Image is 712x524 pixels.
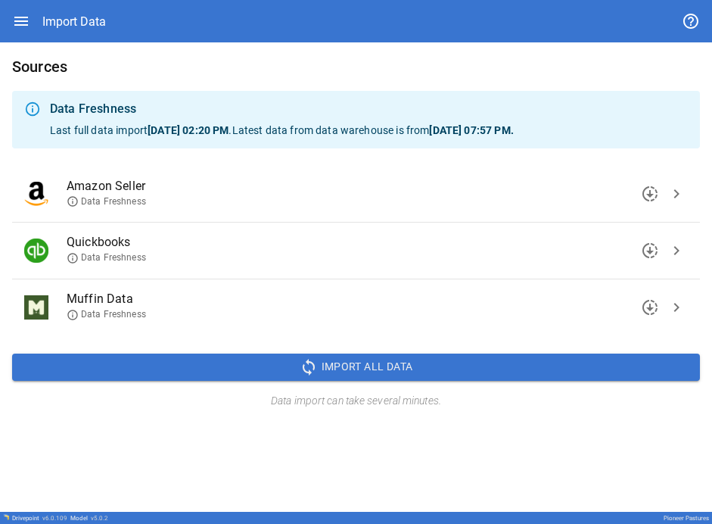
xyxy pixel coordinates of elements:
span: Data Freshness [67,308,146,321]
span: Import All Data [322,357,413,376]
span: downloading [641,298,659,317]
span: downloading [641,185,659,203]
span: Data Freshness [67,251,146,264]
div: Drivepoint [12,515,67,522]
span: sync [300,358,318,376]
b: [DATE] 02:20 PM [148,124,229,136]
button: Import All Data [12,354,700,381]
img: Drivepoint [3,514,9,520]
span: Quickbooks [67,233,664,251]
span: chevron_right [667,185,686,203]
span: v 5.0.2 [91,515,108,522]
p: Last full data import . Latest data from data warehouse is from [50,123,688,138]
h6: Data import can take several minutes. [12,393,700,410]
div: Data Freshness [50,100,688,118]
div: Pioneer Pastures [664,515,709,522]
div: Model [70,515,108,522]
span: Amazon Seller [67,177,664,195]
span: v 6.0.109 [42,515,67,522]
span: Data Freshness [67,195,146,208]
img: Quickbooks [24,239,48,263]
h6: Sources [12,55,700,79]
img: Amazon Seller [24,182,48,206]
b: [DATE] 07:57 PM . [429,124,513,136]
div: Import Data [42,14,106,29]
span: Muffin Data [67,290,664,308]
span: chevron_right [667,242,686,260]
span: chevron_right [667,298,686,317]
span: downloading [641,242,659,260]
img: Muffin Data [24,295,48,320]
